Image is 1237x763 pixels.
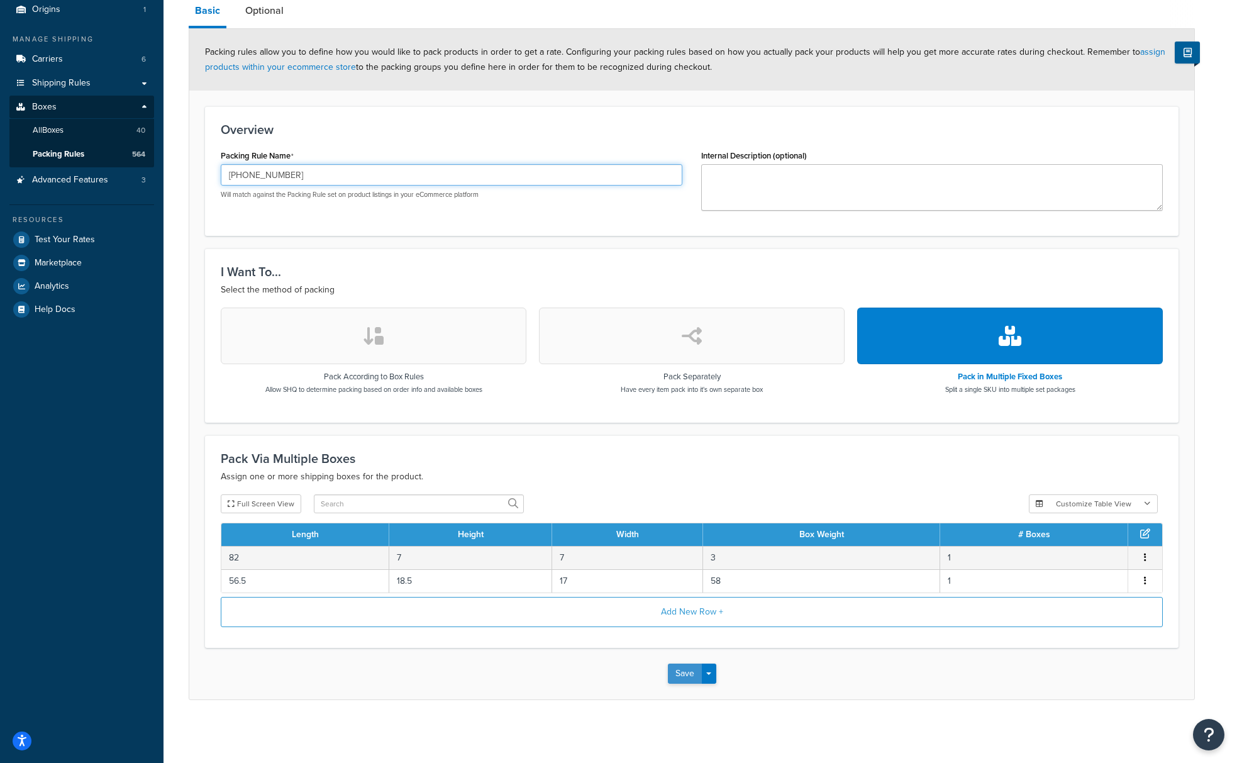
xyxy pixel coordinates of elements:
[703,569,940,593] td: 58
[9,252,154,274] a: Marketplace
[9,169,154,192] a: Advanced Features3
[9,96,154,119] a: Boxes
[9,96,154,167] li: Boxes
[314,494,524,513] input: Search
[141,175,146,186] span: 3
[136,125,145,136] span: 40
[221,597,1163,627] button: Add New Row +
[221,569,389,593] td: 56.5
[9,228,154,251] a: Test Your Rates
[940,523,1128,546] th: # Boxes
[205,45,1165,74] span: Packing rules allow you to define how you would like to pack products in order to get a rate. Con...
[221,282,1163,298] p: Select the method of packing
[35,258,82,269] span: Marketplace
[9,214,154,225] div: Resources
[221,546,389,569] td: 82
[221,523,389,546] th: Length
[9,72,154,95] a: Shipping Rules
[389,523,552,546] th: Height
[32,175,108,186] span: Advanced Features
[389,569,552,593] td: 18.5
[621,384,763,394] p: Have every item pack into it's own separate box
[9,275,154,298] a: Analytics
[265,372,482,381] h3: Pack According to Box Rules
[32,54,63,65] span: Carriers
[9,143,154,166] a: Packing Rules564
[703,546,940,569] td: 3
[1029,494,1158,513] button: Customize Table View
[1193,719,1224,750] button: Open Resource Center
[221,494,301,513] button: Full Screen View
[9,298,154,321] a: Help Docs
[9,143,154,166] li: Packing Rules
[32,102,57,113] span: Boxes
[143,4,146,15] span: 1
[221,469,1163,484] p: Assign one or more shipping boxes for the product.
[9,169,154,192] li: Advanced Features
[9,119,154,142] a: AllBoxes40
[668,664,702,684] button: Save
[32,4,60,15] span: Origins
[141,54,146,65] span: 6
[221,123,1163,136] h3: Overview
[221,265,1163,279] h3: I Want To...
[703,523,940,546] th: Box Weight
[9,34,154,45] div: Manage Shipping
[552,546,703,569] td: 7
[221,452,1163,465] h3: Pack Via Multiple Boxes
[701,151,807,160] label: Internal Description (optional)
[940,569,1128,593] td: 1
[940,546,1128,569] td: 1
[132,149,145,160] span: 564
[945,384,1075,394] p: Split a single SKU into multiple set packages
[621,372,763,381] h3: Pack Separately
[1175,42,1200,64] button: Show Help Docs
[35,304,75,315] span: Help Docs
[32,78,91,89] span: Shipping Rules
[9,48,154,71] a: Carriers6
[389,546,552,569] td: 7
[33,125,64,136] span: All Boxes
[265,384,482,394] p: Allow SHQ to determine packing based on order info and available boxes
[945,372,1075,381] h3: Pack in Multiple Fixed Boxes
[221,190,682,199] p: Will match against the Packing Rule set on product listings in your eCommerce platform
[552,523,703,546] th: Width
[35,281,69,292] span: Analytics
[552,569,703,593] td: 17
[35,235,95,245] span: Test Your Rates
[9,48,154,71] li: Carriers
[221,151,294,161] label: Packing Rule Name
[33,149,84,160] span: Packing Rules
